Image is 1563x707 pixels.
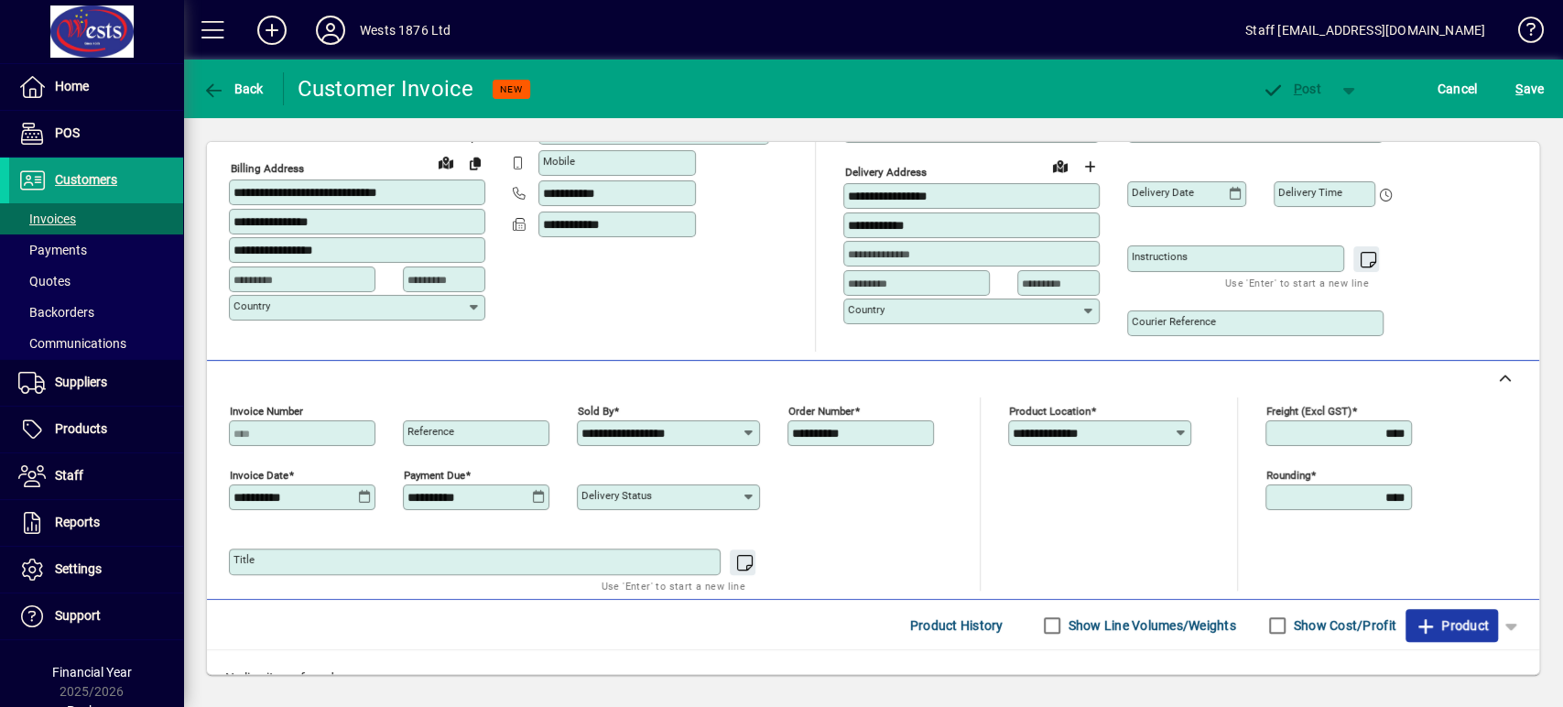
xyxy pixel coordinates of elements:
[9,547,183,593] a: Settings
[1132,186,1194,199] mat-label: Delivery date
[910,611,1004,640] span: Product History
[9,234,183,266] a: Payments
[404,469,465,482] mat-label: Payment due
[202,82,264,96] span: Back
[1009,405,1091,418] mat-label: Product location
[55,172,117,187] span: Customers
[1406,609,1498,642] button: Product
[243,14,301,47] button: Add
[1065,616,1236,635] label: Show Line Volumes/Weights
[18,274,71,288] span: Quotes
[1503,4,1540,63] a: Knowledge Base
[1046,151,1075,180] a: View on map
[230,469,288,482] mat-label: Invoice date
[9,407,183,452] a: Products
[578,405,613,418] mat-label: Sold by
[55,421,107,436] span: Products
[431,147,461,177] a: View on map
[55,79,89,93] span: Home
[55,561,102,576] span: Settings
[183,72,284,105] app-page-header-button: Back
[55,515,100,529] span: Reports
[55,125,80,140] span: POS
[9,111,183,157] a: POS
[1075,152,1104,181] button: Choose address
[602,575,745,596] mat-hint: Use 'Enter' to start a new line
[1253,72,1330,105] button: Post
[1225,272,1369,293] mat-hint: Use 'Enter' to start a new line
[543,155,575,168] mat-label: Mobile
[18,305,94,320] span: Backorders
[1132,250,1188,263] mat-label: Instructions
[9,360,183,406] a: Suppliers
[55,375,107,389] span: Suppliers
[9,328,183,359] a: Communications
[1290,616,1396,635] label: Show Cost/Profit
[9,266,183,297] a: Quotes
[230,405,303,418] mat-label: Invoice number
[1132,315,1216,328] mat-label: Courier Reference
[9,297,183,328] a: Backorders
[1438,74,1478,103] span: Cancel
[18,212,76,226] span: Invoices
[903,609,1011,642] button: Product History
[1278,186,1342,199] mat-label: Delivery time
[18,243,87,257] span: Payments
[1433,72,1482,105] button: Cancel
[233,553,255,566] mat-label: Title
[360,16,450,45] div: Wests 1876 Ltd
[207,650,1539,706] div: No line items found
[9,453,183,499] a: Staff
[1415,611,1489,640] span: Product
[52,665,132,680] span: Financial Year
[1266,469,1310,482] mat-label: Rounding
[407,425,454,438] mat-label: Reference
[500,83,523,95] span: NEW
[1511,72,1548,105] button: Save
[1515,82,1523,96] span: S
[1262,82,1321,96] span: ost
[1294,82,1302,96] span: P
[848,303,885,316] mat-label: Country
[9,203,183,234] a: Invoices
[298,74,474,103] div: Customer Invoice
[1266,405,1351,418] mat-label: Freight (excl GST)
[9,500,183,546] a: Reports
[9,593,183,639] a: Support
[55,608,101,623] span: Support
[461,148,490,178] button: Copy to Delivery address
[55,468,83,483] span: Staff
[18,336,126,351] span: Communications
[198,72,268,105] button: Back
[233,299,270,312] mat-label: Country
[9,64,183,110] a: Home
[1515,74,1544,103] span: ave
[788,405,854,418] mat-label: Order number
[301,14,360,47] button: Profile
[1245,16,1485,45] div: Staff [EMAIL_ADDRESS][DOMAIN_NAME]
[581,489,652,502] mat-label: Delivery status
